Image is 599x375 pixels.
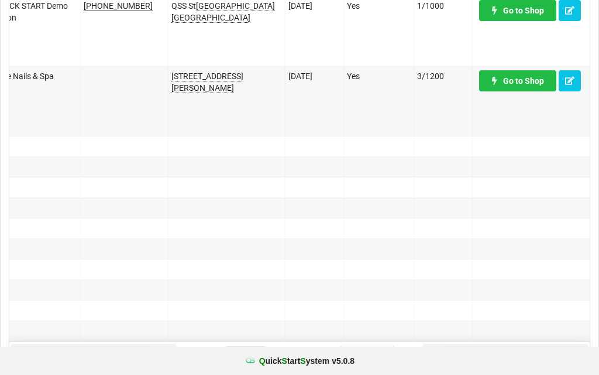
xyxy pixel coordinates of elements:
b: uick tart ystem v 5.0.8 [259,355,354,367]
div: [DATE] [288,70,340,82]
button: Previous [11,344,176,365]
div: Yes [347,70,411,82]
select: rows per page [340,346,394,363]
span: S [300,356,305,366]
div: 3/1200 [417,70,469,82]
span: S [282,356,287,366]
a: Go to Shop [479,70,556,91]
img: favicon.ico [245,355,256,367]
span: Q [259,356,266,366]
button: Next [423,344,588,365]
